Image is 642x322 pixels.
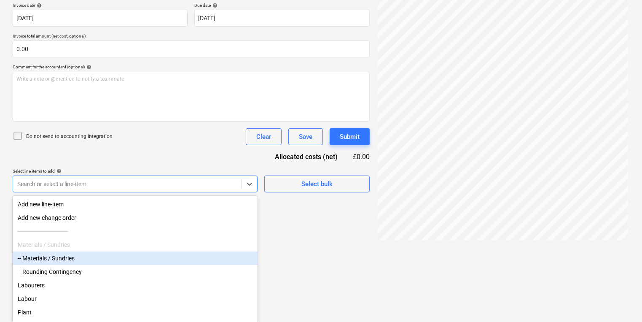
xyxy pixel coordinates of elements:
[256,131,271,142] div: Clear
[13,238,258,252] div: Materials / Sundries
[13,265,258,279] div: -- Rounding Contingency
[211,3,218,8] span: help
[301,179,333,189] div: Select bulk
[246,128,282,145] button: Clear
[13,306,258,319] div: Plant
[13,64,370,70] div: Comment for the accountant (optional)
[13,252,258,265] div: -- Materials / Sundries
[85,65,91,70] span: help
[13,211,258,225] div: Add new change order
[13,10,188,27] input: Invoice date not specified
[340,131,360,142] div: Submit
[330,128,370,145] button: Submit
[260,152,351,162] div: Allocated costs (net)
[600,281,642,322] iframe: Chat Widget
[13,168,258,174] div: Select line-items to add
[13,33,370,41] p: Invoice total amount (net cost, optional)
[194,3,369,8] div: Due date
[13,225,258,238] div: ------------------------------
[35,3,42,8] span: help
[351,152,370,162] div: £0.00
[264,176,370,192] button: Select bulk
[299,131,312,142] div: Save
[13,198,258,211] div: Add new line-item
[26,133,113,140] p: Do not send to accounting integration
[13,292,258,306] div: Labour
[55,168,62,173] span: help
[13,279,258,292] div: Labourers
[13,3,188,8] div: Invoice date
[288,128,323,145] button: Save
[13,41,370,57] input: Invoice total amount (net cost, optional)
[194,10,369,27] input: Due date not specified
